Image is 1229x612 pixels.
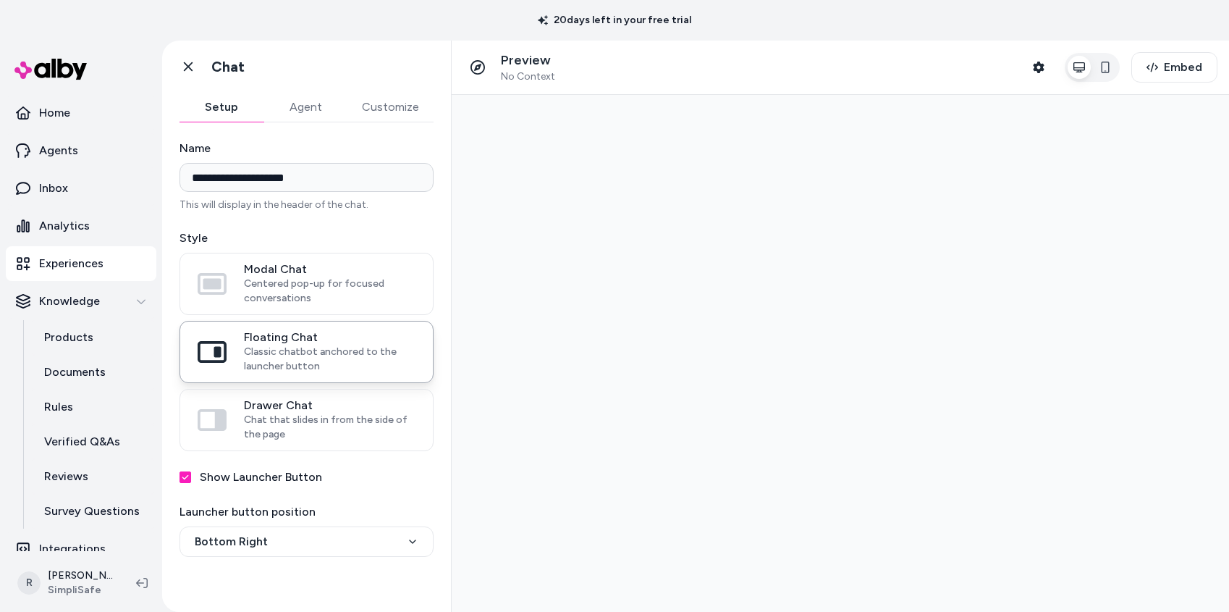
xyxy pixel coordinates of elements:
[44,468,88,485] p: Reviews
[9,560,124,606] button: R[PERSON_NAME]SimpliSafe
[180,230,434,247] label: Style
[6,96,156,130] a: Home
[501,52,555,69] p: Preview
[6,133,156,168] a: Agents
[1164,59,1202,76] span: Embed
[39,217,90,235] p: Analytics
[200,469,322,486] label: Show Launcher Button
[39,104,70,122] p: Home
[347,93,434,122] button: Customize
[39,142,78,159] p: Agents
[48,583,113,598] span: SimpliSafe
[30,494,156,529] a: Survey Questions
[44,503,140,520] p: Survey Questions
[6,171,156,206] a: Inbox
[30,390,156,424] a: Rules
[44,329,93,346] p: Products
[529,13,700,28] p: 20 days left in your free trial
[44,364,106,381] p: Documents
[244,398,415,413] span: Drawer Chat
[501,70,555,83] span: No Context
[39,255,104,272] p: Experiences
[39,293,100,310] p: Knowledge
[211,58,245,76] h1: Chat
[244,277,415,306] span: Centered pop-up for focused conversations
[17,571,41,595] span: R
[30,355,156,390] a: Documents
[30,424,156,459] a: Verified Q&As
[30,320,156,355] a: Products
[244,413,415,442] span: Chat that slides in from the side of the page
[263,93,347,122] button: Agent
[6,532,156,566] a: Integrations
[44,398,73,416] p: Rules
[30,459,156,494] a: Reviews
[180,93,263,122] button: Setup
[244,262,415,277] span: Modal Chat
[6,246,156,281] a: Experiences
[1131,52,1217,83] button: Embed
[39,540,106,558] p: Integrations
[6,209,156,243] a: Analytics
[48,569,113,583] p: [PERSON_NAME]
[180,140,434,157] label: Name
[6,284,156,319] button: Knowledge
[244,330,415,345] span: Floating Chat
[14,59,87,80] img: alby Logo
[180,503,434,521] label: Launcher button position
[39,180,68,197] p: Inbox
[244,345,415,374] span: Classic chatbot anchored to the launcher button
[180,198,434,212] p: This will display in the header of the chat.
[44,433,120,450] p: Verified Q&As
